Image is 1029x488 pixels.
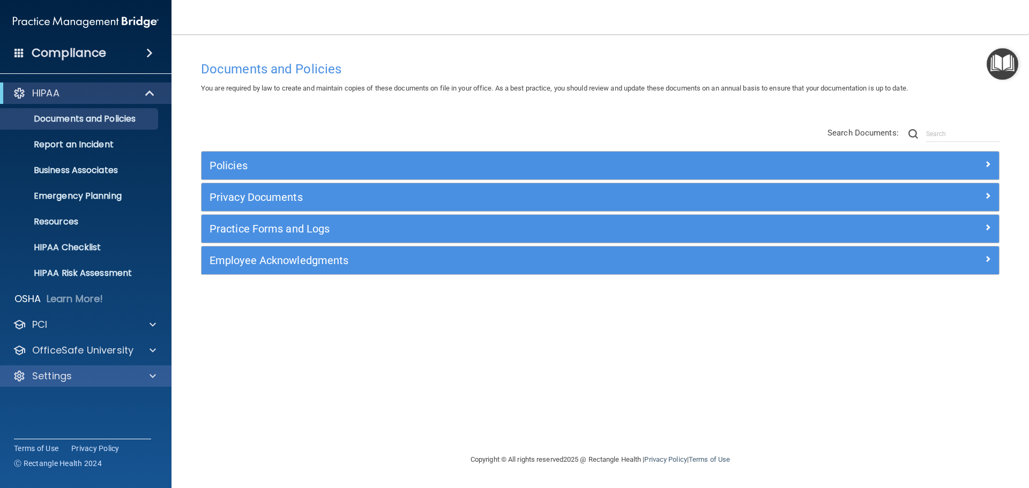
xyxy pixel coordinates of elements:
[14,292,41,305] p: OSHA
[13,11,159,33] img: PMB logo
[210,191,792,203] h5: Privacy Documents
[47,292,103,305] p: Learn More!
[210,254,792,266] h5: Employee Acknowledgments
[689,455,730,463] a: Terms of Use
[13,318,156,331] a: PCI
[13,87,155,100] a: HIPAA
[201,84,908,92] span: You are required by law to create and maintain copies of these documents on file in your office. ...
[827,128,899,138] span: Search Documents:
[926,126,1000,142] input: Search
[7,242,153,253] p: HIPAA Checklist
[14,443,58,454] a: Terms of Use
[7,216,153,227] p: Resources
[7,191,153,201] p: Emergency Planning
[987,48,1018,80] button: Open Resource Center
[32,344,133,357] p: OfficeSafe University
[7,114,153,124] p: Documents and Policies
[32,46,106,61] h4: Compliance
[32,87,59,100] p: HIPAA
[210,189,991,206] a: Privacy Documents
[7,165,153,176] p: Business Associates
[210,157,991,174] a: Policies
[13,370,156,382] a: Settings
[71,443,120,454] a: Privacy Policy
[908,129,918,139] img: ic-search.3b580494.png
[7,268,153,279] p: HIPAA Risk Assessment
[210,223,792,235] h5: Practice Forms and Logs
[32,318,47,331] p: PCI
[7,139,153,150] p: Report an Incident
[32,370,72,382] p: Settings
[644,455,687,463] a: Privacy Policy
[405,442,796,477] div: Copyright © All rights reserved 2025 @ Rectangle Health | |
[201,62,1000,76] h4: Documents and Policies
[210,252,991,269] a: Employee Acknowledgments
[210,220,991,237] a: Practice Forms and Logs
[210,160,792,171] h5: Policies
[13,344,156,357] a: OfficeSafe University
[14,458,102,469] span: Ⓒ Rectangle Health 2024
